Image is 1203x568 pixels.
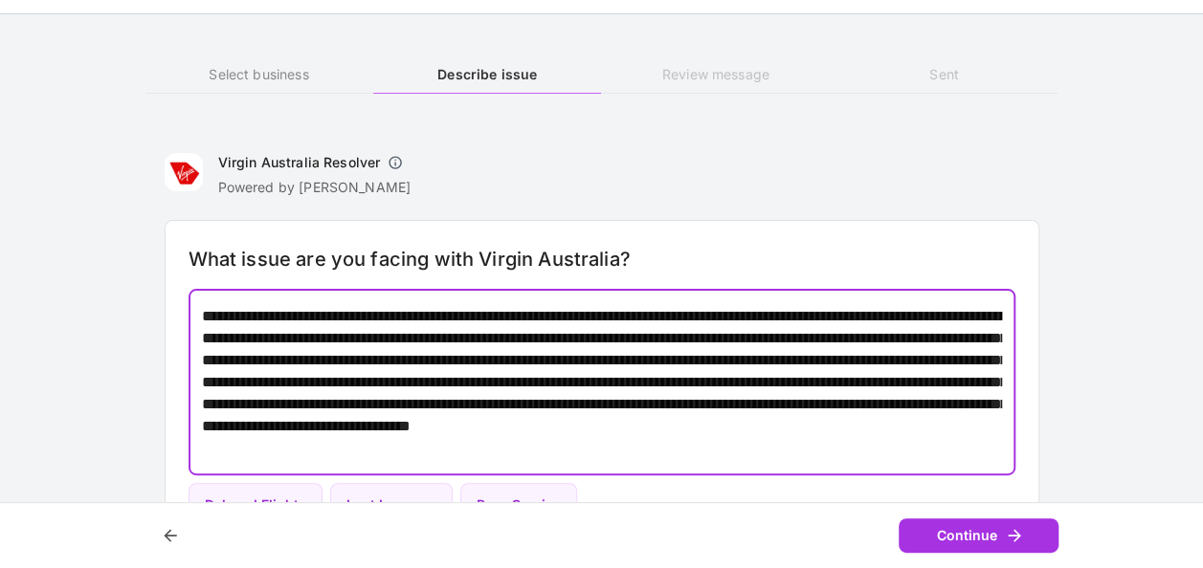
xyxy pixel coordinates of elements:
[602,64,830,85] h6: Review message
[145,64,373,85] h6: Select business
[460,483,577,528] button: Poor Service
[373,64,601,85] h6: Describe issue
[189,483,323,528] button: Delayed Flights
[218,178,412,197] p: Powered by [PERSON_NAME]
[330,483,453,528] button: Lost Luggage
[830,64,1058,85] h6: Sent
[189,244,1015,274] h6: What issue are you facing with Virgin Australia?
[218,153,381,172] h6: Virgin Australia Resolver
[899,518,1058,554] button: Continue
[165,153,203,191] img: Virgin Australia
